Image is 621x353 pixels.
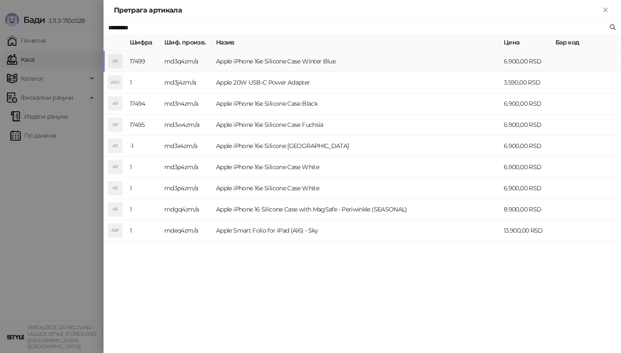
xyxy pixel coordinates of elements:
td: 6.900,00 RSD [500,51,552,72]
td: Apple 20W USB-C Power Adapter [213,72,500,93]
td: 17495 [126,114,161,136]
td: mdgq4zm/a [161,199,213,220]
td: md3w4zm/a [161,114,213,136]
td: Apple iPhone 16 Silicone Case with MagSafe - Periwinkle (SEASONAL) [213,199,500,220]
td: Apple iPhone 16e Silicone [GEOGRAPHIC_DATA] [213,136,500,157]
td: md3j4zm/a [161,72,213,93]
td: Apple iPhone 16e Silicone Case Winter Blue [213,51,500,72]
div: AI1 [108,181,122,195]
td: 17499 [126,51,161,72]
td: 1 [126,157,161,178]
div: AI1 [108,54,122,68]
th: Шиф. произв. [161,34,213,51]
td: md3q4zm/a [161,51,213,72]
div: AI1 [108,118,122,132]
td: 8.900,00 RSD [500,199,552,220]
th: Бар код [552,34,621,51]
th: Цена [500,34,552,51]
td: 6.900,00 RSD [500,178,552,199]
td: 1 [126,199,161,220]
td: 6.900,00 RSD [500,93,552,114]
td: md3p4zm/a [161,178,213,199]
div: AI1 [108,139,122,153]
td: 3.590,00 RSD [500,72,552,93]
td: md3x4zm/a [161,136,213,157]
td: md3n4zm/a [161,93,213,114]
div: ASF [108,224,122,237]
div: AI1 [108,202,122,216]
th: Назив [213,34,500,51]
div: AI1 [108,97,122,110]
td: mdeq4zm/a [161,220,213,241]
td: md3p4zm/a [161,157,213,178]
td: 1 [126,178,161,199]
td: Apple iPhone 16e Silicone Case Fuchsia [213,114,500,136]
td: 6.900,00 RSD [500,136,552,157]
button: Close [600,5,611,16]
td: Apple iPhone 16e Silicone Case Black [213,93,500,114]
td: Apple iPhone 16e Silicone Case White [213,178,500,199]
td: 6.900,00 RSD [500,114,552,136]
td: 17494 [126,93,161,114]
td: 1 [126,220,161,241]
th: Шифра [126,34,161,51]
td: Apple iPhone 16e Silicone Case White [213,157,500,178]
td: 13.900,00 RSD [500,220,552,241]
div: AI1 [108,160,122,174]
td: Apple Smart Folio for iPad (A16) - Sky [213,220,500,241]
div: A2U [108,76,122,89]
td: 1 [126,72,161,93]
div: Претрага артикала [114,5,600,16]
td: -1 [126,136,161,157]
td: 6.900,00 RSD [500,157,552,178]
